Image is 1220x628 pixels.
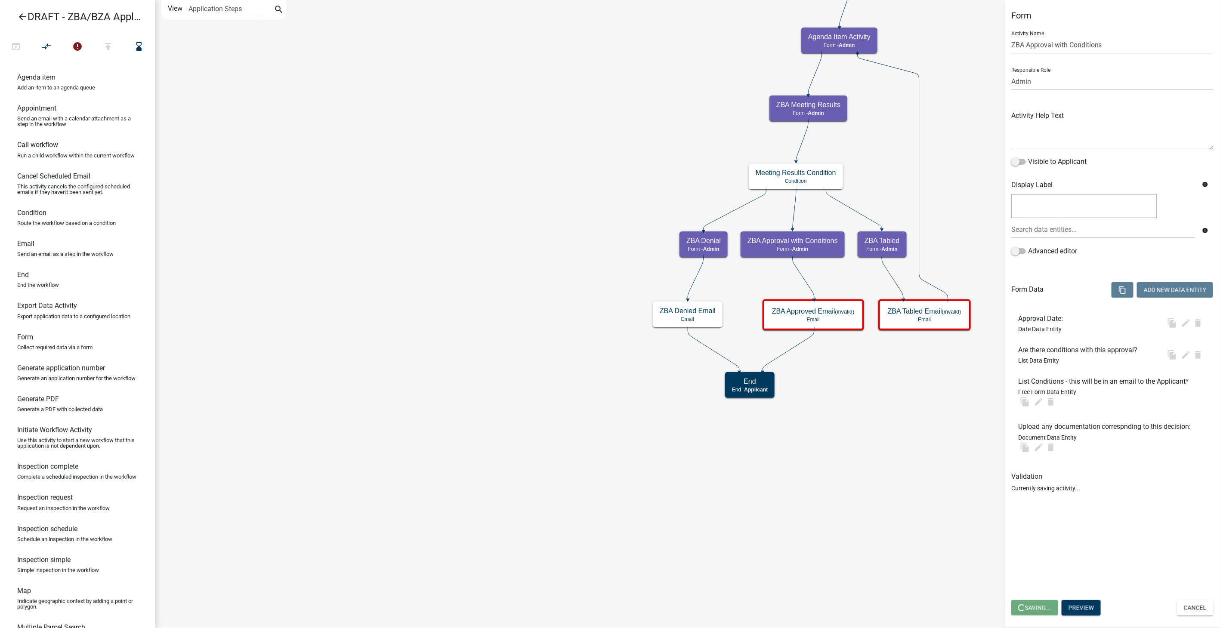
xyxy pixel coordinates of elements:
h6: Call workflow [17,141,58,149]
h6: Approval Date: [1018,314,1066,323]
i: file_copy [1167,318,1177,328]
h6: Initiate Workflow Activity [17,426,92,434]
p: End the workflow [17,282,59,288]
i: delete [1046,397,1056,407]
button: edit [1032,440,1046,454]
h5: ZBA Tabled Email [888,307,961,315]
h6: Inspection complete [17,462,78,471]
p: Form - [865,246,900,252]
button: 2 problems in this workflow [62,38,93,56]
h6: Appointment [17,104,56,112]
i: search [274,4,284,16]
p: Email [888,317,961,323]
button: delete [1046,440,1059,454]
p: Generate an application number for the workflow [17,376,136,381]
i: file_copy [1020,442,1030,453]
span: Document Data Entity [1018,434,1077,441]
h6: Upload any documentation correspnding to this decision: [1018,422,1195,431]
button: delete [1193,348,1207,362]
input: Search data entities... [1011,221,1195,238]
i: file_copy [1167,350,1177,360]
a: DRAFT - ZBA/BZA Application [7,7,141,27]
h5: ZBA Denial [686,237,721,245]
wm-modal-confirm: Delete [1046,395,1059,409]
p: Run a child workflow within the current workflow [17,153,135,158]
i: open_in_browser [11,41,21,53]
button: content_copy [1112,282,1134,298]
h6: Inspection simple [17,556,71,564]
button: edit [1179,316,1193,330]
span: Admin [839,42,855,48]
h6: End [17,271,29,279]
h6: Export Data Activity [17,302,77,310]
p: Form - [747,246,838,252]
button: file_copy [1018,395,1032,409]
button: Preview [1062,600,1101,616]
h6: Inspection request [17,493,73,502]
button: Saving... [1011,600,1058,616]
button: Saving Pending Changes [124,38,154,56]
h5: ZBA Approved Email [772,307,855,315]
p: Schedule an inspection in the workflow [17,536,112,542]
p: Indicate geographic context by adding a point or polygon. [17,598,138,610]
p: Currently saving activity... [1011,484,1214,493]
span: List Data Entity [1018,357,1059,364]
span: Free Form Data Entity [1018,388,1076,395]
wm-modal-confirm: Delete [1193,348,1207,362]
span: Date Data Entity [1018,326,1062,332]
h6: Email [17,240,34,248]
span: Admin [882,246,898,252]
p: This activity cancels the configured scheduled emails if they haven't been sent yet. [17,184,138,195]
p: Generate a PDF with collected data [17,406,103,412]
h5: ZBA Tabled [865,237,900,245]
p: Route the workflow based on a condition [17,220,116,226]
wm-modal-confirm: Bulk Actions [1112,287,1134,294]
h5: End [732,377,768,385]
h6: Form [17,333,33,341]
h5: Agenda Item Activity [808,33,871,41]
h6: Inspection schedule [17,525,77,533]
i: arrow_back [17,12,28,24]
p: Form - [808,42,871,48]
small: (invalid) [942,308,961,315]
i: content_copy [1118,286,1127,294]
wm-modal-confirm: Delete [1046,440,1059,454]
span: Applicant [744,387,768,393]
i: edit [1181,350,1191,360]
h6: Cancel Scheduled Email [17,172,90,180]
button: delete [1193,316,1207,330]
h6: List Conditions - this will be in an email to the Applicant [1018,377,1192,385]
i: delete [1193,318,1203,328]
h6: Validation [1011,472,1214,480]
p: Send an email as a step in the workflow [17,251,114,257]
p: Send an email with a calendar attachment as a step in the workflow [17,116,138,127]
i: info [1202,228,1208,234]
button: Cancel [1177,600,1214,616]
p: Simple inspection in the workflow [17,567,99,573]
label: Advanced editor [1011,246,1077,256]
p: Use this activity to start a new workflow that this application is not dependent upon. [17,437,138,449]
h6: Generate PDF [17,395,59,403]
p: Email [660,316,716,322]
i: compare_arrows [42,41,52,53]
button: file_copy [1165,348,1179,362]
i: edit [1034,442,1044,453]
h5: Meeting Results Condition [756,169,836,177]
button: Publish [93,38,124,56]
span: Saving... [1018,604,1051,611]
small: (invalid) [835,308,855,315]
i: hourglass_bottom [134,41,144,53]
wm-modal-confirm: Delete [1193,316,1207,330]
h5: ZBA Denied Email [660,307,716,315]
h6: Form Data [1011,285,1044,293]
button: Test Workflow [0,38,31,56]
label: Visible to Applicant [1011,157,1087,167]
h6: Display Label [1011,181,1195,189]
button: edit [1179,348,1193,362]
button: delete [1046,395,1059,409]
span: Admin [792,246,808,252]
h6: Condition [17,209,46,217]
p: Form - [776,110,840,116]
h5: ZBA Meeting Results [776,101,840,109]
i: publish [103,41,113,53]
